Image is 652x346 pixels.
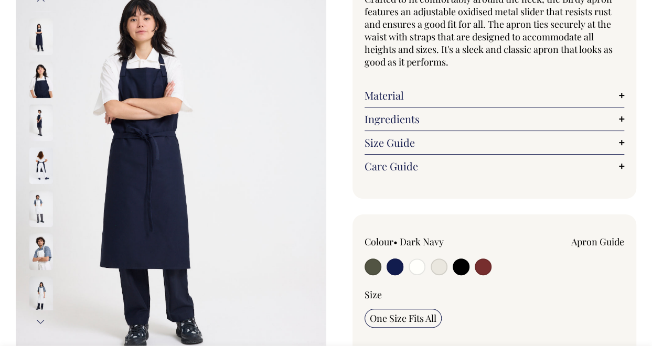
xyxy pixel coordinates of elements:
a: Material [365,89,625,102]
span: • [393,235,398,248]
a: Apron Guide [571,235,624,248]
a: Size Guide [365,136,625,149]
img: off-white [29,276,53,313]
a: Care Guide [365,160,625,172]
span: One Size Fits All [370,312,436,325]
a: Ingredients [365,113,625,125]
input: One Size Fits All [365,309,442,328]
img: dark-navy [29,147,53,184]
img: dark-navy [29,61,53,98]
div: Size [365,288,625,301]
img: dark-navy [29,18,53,55]
label: Dark Navy [400,235,444,248]
button: Next [33,310,49,333]
img: dark-navy [29,104,53,141]
img: off-white [29,190,53,227]
div: Colour [365,235,468,248]
img: off-white [29,233,53,270]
